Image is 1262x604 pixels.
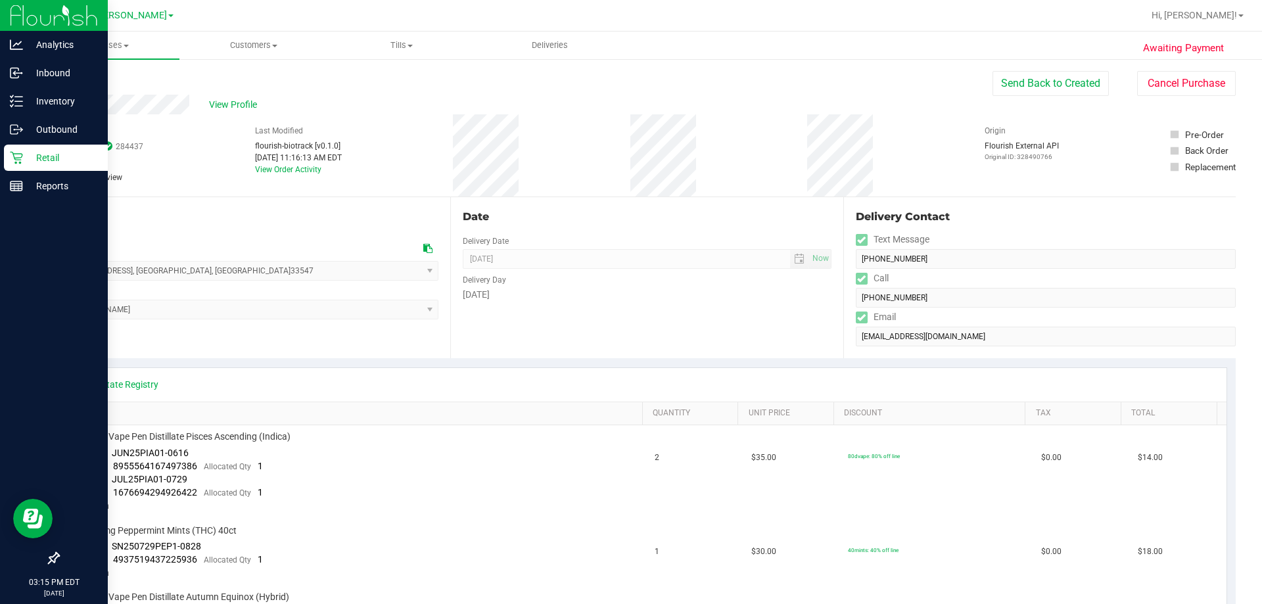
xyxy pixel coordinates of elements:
[13,499,53,538] iframe: Resource center
[113,554,197,565] span: 4937519437225936
[856,269,889,288] label: Call
[985,152,1059,162] p: Original ID: 328490766
[856,230,929,249] label: Text Message
[514,39,586,51] span: Deliveries
[255,140,342,152] div: flourish-biotrack [v0.1.0]
[856,308,896,327] label: Email
[463,209,831,225] div: Date
[76,524,237,537] span: HT 2.5mg Peppermint Mints (THC) 40ct
[10,95,23,108] inline-svg: Inventory
[327,32,475,59] a: Tills
[653,408,733,419] a: Quantity
[463,288,831,302] div: [DATE]
[848,547,899,553] span: 40mints: 40% off line
[209,98,262,112] span: View Profile
[258,487,263,498] span: 1
[95,10,167,21] span: [PERSON_NAME]
[180,39,327,51] span: Customers
[751,452,776,464] span: $35.00
[204,488,251,498] span: Allocated Qty
[1138,546,1163,558] span: $18.00
[1137,71,1236,96] button: Cancel Purchase
[985,140,1059,162] div: Flourish External API
[856,249,1236,269] input: Format: (999) 999-9999
[751,546,776,558] span: $30.00
[856,288,1236,308] input: Format: (999) 999-9999
[10,123,23,136] inline-svg: Outbound
[10,66,23,80] inline-svg: Inbound
[328,39,475,51] span: Tills
[80,378,158,391] a: View State Registry
[6,588,102,598] p: [DATE]
[255,152,342,164] div: [DATE] 11:16:13 AM EDT
[76,591,289,603] span: FT 0.3g Vape Pen Distillate Autumn Equinox (Hybrid)
[655,452,659,464] span: 2
[6,576,102,588] p: 03:15 PM EDT
[23,65,102,81] p: Inbound
[112,541,201,551] span: SN250729PEP1-0828
[23,93,102,109] p: Inventory
[58,209,438,225] div: Location
[1185,160,1236,174] div: Replacement
[179,32,327,59] a: Customers
[476,32,624,59] a: Deliveries
[1036,408,1116,419] a: Tax
[10,179,23,193] inline-svg: Reports
[1041,452,1062,464] span: $0.00
[1143,41,1224,56] span: Awaiting Payment
[848,453,900,459] span: 80dvape: 80% off line
[985,125,1006,137] label: Origin
[103,140,112,152] span: In Sync
[76,430,291,443] span: FT 0.3g Vape Pen Distillate Pisces Ascending (Indica)
[1185,128,1224,141] div: Pre-Order
[23,178,102,194] p: Reports
[463,235,509,247] label: Delivery Date
[463,274,506,286] label: Delivery Day
[23,122,102,137] p: Outbound
[23,150,102,166] p: Retail
[258,554,263,565] span: 1
[112,448,189,458] span: JUN25PIA01-0616
[655,546,659,558] span: 1
[112,474,187,484] span: JUL25PIA01-0729
[844,408,1020,419] a: Discount
[1152,10,1237,20] span: Hi, [PERSON_NAME]!
[1185,144,1228,157] div: Back Order
[23,37,102,53] p: Analytics
[255,165,321,174] a: View Order Activity
[10,151,23,164] inline-svg: Retail
[113,461,197,471] span: 8955564167497386
[856,209,1236,225] div: Delivery Contact
[204,555,251,565] span: Allocated Qty
[204,462,251,471] span: Allocated Qty
[113,487,197,498] span: 1676694294926422
[258,461,263,471] span: 1
[1041,546,1062,558] span: $0.00
[993,71,1109,96] button: Send Back to Created
[78,408,637,419] a: SKU
[116,141,143,152] span: 284437
[255,125,303,137] label: Last Modified
[10,38,23,51] inline-svg: Analytics
[1131,408,1211,419] a: Total
[1138,452,1163,464] span: $14.00
[749,408,829,419] a: Unit Price
[423,242,432,256] div: Copy address to clipboard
